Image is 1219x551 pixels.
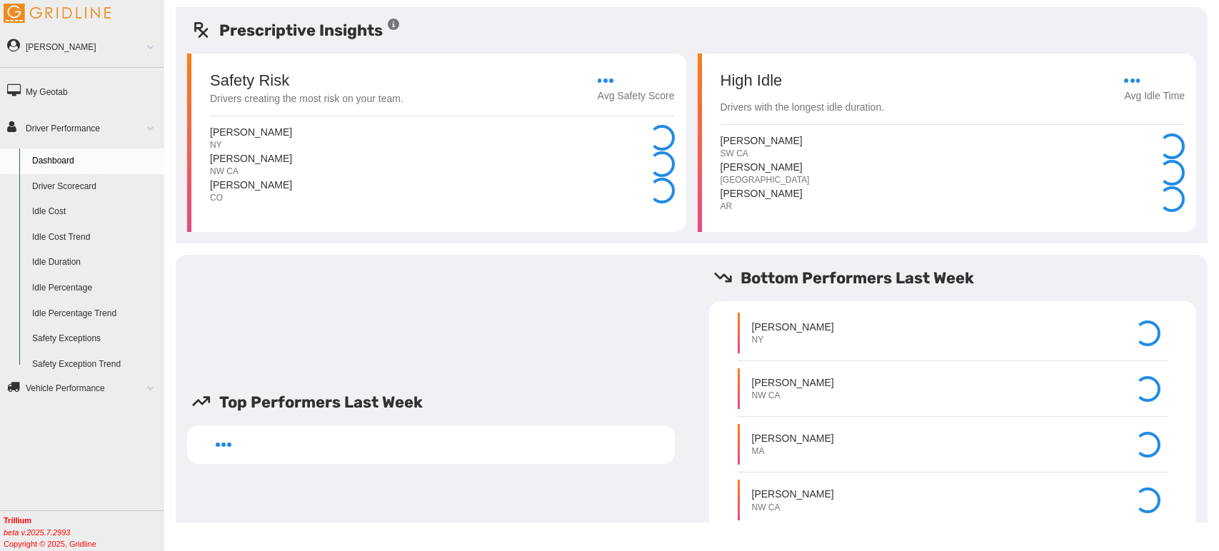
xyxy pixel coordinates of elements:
p: Safety Risk [210,73,289,89]
p: Drivers with the longest idle duration. [721,100,885,116]
p: [PERSON_NAME] [752,431,834,445]
p: [PERSON_NAME] [721,133,803,148]
p: [PERSON_NAME] [210,125,292,139]
a: Idle Cost Trend [26,225,164,251]
p: [PERSON_NAME] [210,178,292,192]
div: Copyright © 2025, Gridline [4,515,164,550]
p: High Idle [721,73,885,89]
h5: Bottom Performers Last Week [713,266,1208,290]
p: NW CA [210,166,292,178]
p: [PERSON_NAME] [752,320,834,334]
i: beta v.2025.7.2993 [4,528,70,537]
p: NW CA [752,502,834,514]
p: [PERSON_NAME] [752,375,834,390]
p: NY [752,334,834,346]
p: NW CA [752,390,834,402]
a: Idle Cost [26,199,164,225]
p: AR [721,201,803,213]
p: [PERSON_NAME] [721,160,810,174]
a: Idle Duration [26,250,164,275]
p: Avg Idle Time [1124,89,1185,104]
b: Trillium [4,516,31,525]
h5: Top Performers Last Week [191,390,686,414]
p: CO [210,192,292,204]
h5: Prescriptive Insights [191,19,401,42]
p: [PERSON_NAME] [210,151,292,166]
a: Safety Exceptions [26,326,164,352]
a: Idle Percentage Trend [26,301,164,327]
p: [GEOGRAPHIC_DATA] [721,174,810,186]
p: MA [752,445,834,458]
p: [PERSON_NAME] [721,186,803,201]
img: Gridline [4,4,111,23]
a: Safety Exception Trend [26,352,164,378]
p: Avg Safety Score [598,89,675,104]
a: Driver Scorecard [26,174,164,200]
a: Idle Percentage [26,275,164,301]
p: [PERSON_NAME] [752,487,834,501]
p: NY [210,139,292,151]
p: SW CA [721,148,803,160]
p: Drivers creating the most risk on your team. [210,91,403,107]
a: Dashboard [26,148,164,174]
